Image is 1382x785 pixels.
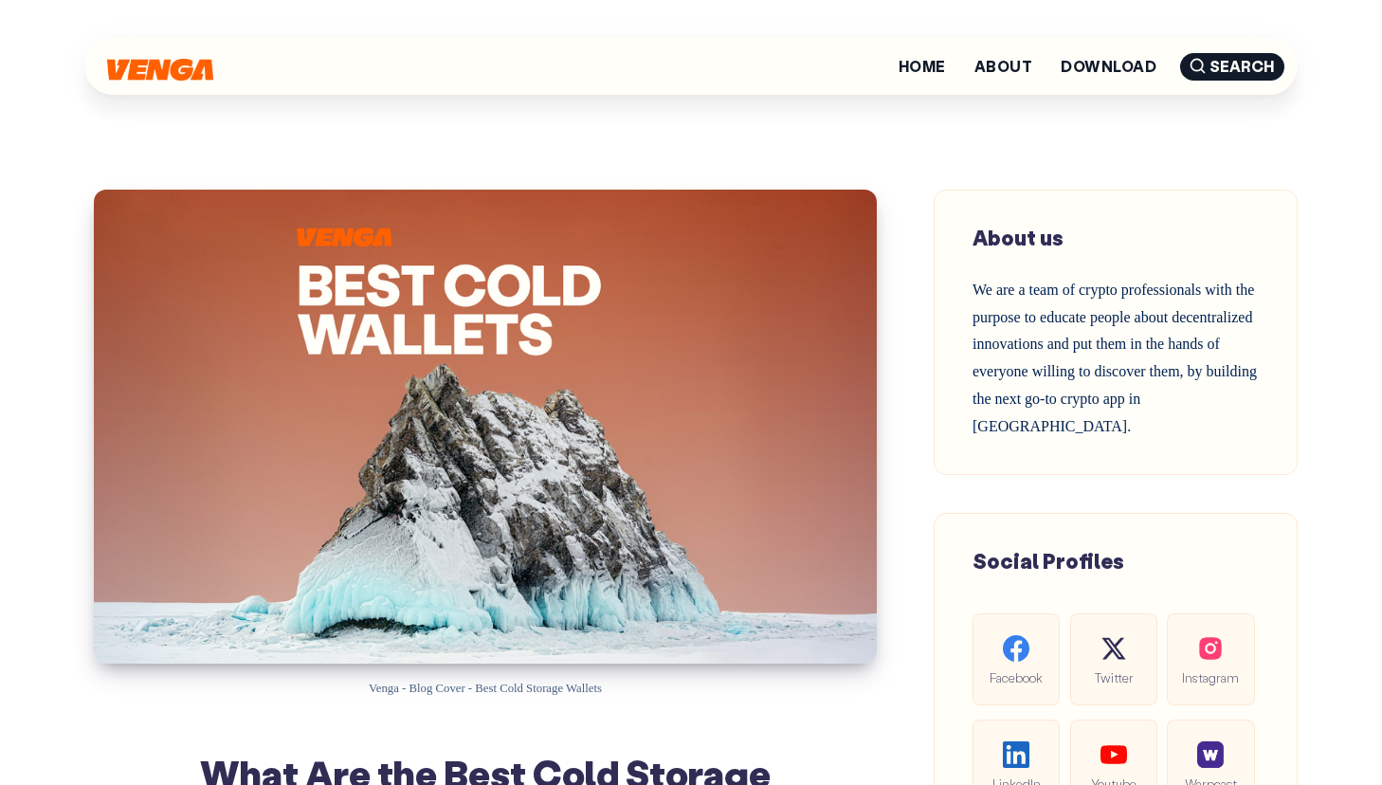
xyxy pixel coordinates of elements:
[1100,741,1127,768] img: social-youtube.99db9aba05279f803f3e7a4a838dfb6c.svg
[94,190,877,664] img: What Are the Best Cold Storage Wallets and How They Secure Crypto?
[1180,53,1284,81] span: Search
[369,682,602,695] span: Venga - Blog Cover - Best Cold Storage Wallets
[1182,666,1239,688] span: Instagram
[1167,613,1254,705] a: Instagram
[1085,666,1142,688] span: Twitter
[1070,613,1157,705] a: Twitter
[1197,741,1224,768] img: social-warpcast.e8a23a7ed3178af0345123c41633f860.png
[1003,741,1029,768] img: social-linkedin.be646fe421ccab3a2ad91cb58bdc9694.svg
[974,59,1032,74] a: About
[973,613,1060,705] a: Facebook
[973,282,1257,434] span: We are a team of crypto professionals with the purpose to educate people about decentralized inno...
[973,224,1064,251] span: About us
[899,59,946,74] a: Home
[973,547,1124,575] span: Social Profiles
[988,666,1045,688] span: Facebook
[1061,59,1156,74] a: Download
[107,59,213,81] img: Venga Blog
